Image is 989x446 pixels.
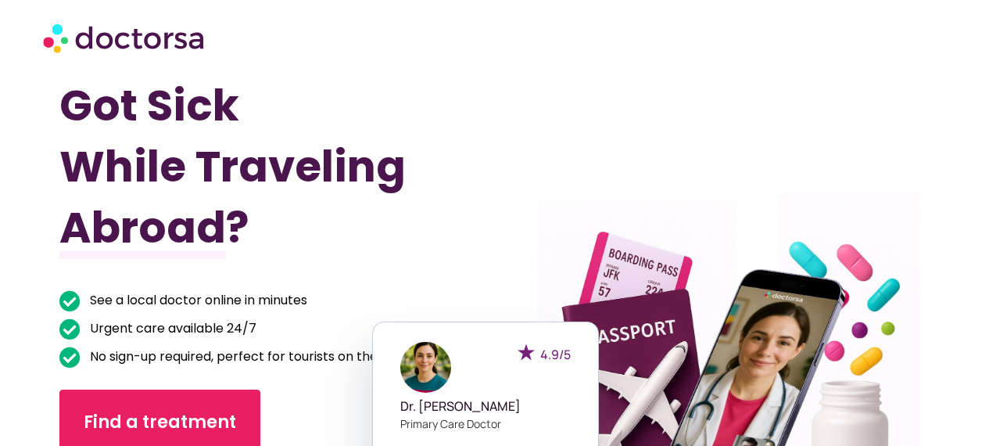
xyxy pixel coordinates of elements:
span: No sign-up required, perfect for tourists on the go [86,346,396,368]
h5: Dr. [PERSON_NAME] [400,399,571,414]
span: Find a treatment [84,410,236,435]
span: 4.9/5 [540,346,571,363]
span: Urgent care available 24/7 [86,318,256,340]
h1: Got Sick While Traveling Abroad? [59,75,429,258]
p: Primary care doctor [400,415,571,432]
span: See a local doctor online in minutes [86,290,307,311]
